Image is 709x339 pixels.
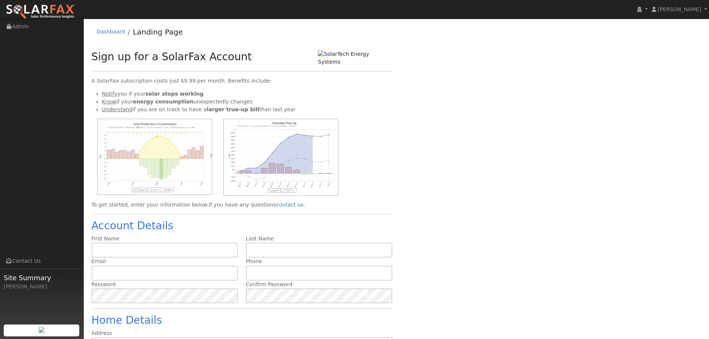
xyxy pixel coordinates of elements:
[658,6,701,12] span: [PERSON_NAME]
[4,283,80,291] div: [PERSON_NAME]
[125,26,183,41] li: Landing Page
[39,327,45,333] img: retrieve
[97,29,125,35] a: Dashboard
[4,273,80,283] span: Site Summary
[6,4,76,20] img: SolarFax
